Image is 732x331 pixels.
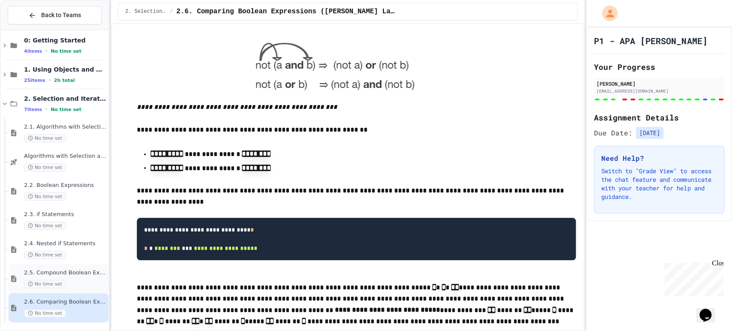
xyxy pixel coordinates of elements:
[24,211,107,218] span: 2.3. if Statements
[41,11,81,20] span: Back to Teams
[24,134,66,142] span: No time set
[696,297,723,322] iframe: chat widget
[24,153,107,160] span: Algorithms with Selection and Repetition - Topic 2.1
[594,61,724,73] h2: Your Progress
[24,78,45,83] span: 25 items
[24,251,66,259] span: No time set
[661,259,723,296] iframe: chat widget
[24,309,66,317] span: No time set
[24,66,107,73] span: 1. Using Objects and Methods
[45,48,47,54] span: •
[24,269,107,277] span: 2.5. Compound Boolean Expressions
[596,80,722,87] div: [PERSON_NAME]
[3,3,59,54] div: Chat with us now!Close
[24,222,66,230] span: No time set
[594,128,633,138] span: Due Date:
[24,123,107,131] span: 2.1. Algorithms with Selection and Repetition
[596,88,722,94] div: [EMAIL_ADDRESS][DOMAIN_NAME]
[24,280,66,288] span: No time set
[176,6,396,17] span: 2.6. Comparing Boolean Expressions (De Morgan’s Laws)
[636,127,663,139] span: [DATE]
[24,182,107,189] span: 2.2. Boolean Expressions
[601,167,717,201] p: Switch to "Grade View" to access the chat feature and communicate with your teacher for help and ...
[24,48,42,54] span: 4 items
[8,6,102,24] button: Back to Teams
[24,36,107,44] span: 0: Getting Started
[51,48,81,54] span: No time set
[24,107,42,112] span: 7 items
[24,240,107,247] span: 2.4. Nested if Statements
[594,35,707,47] h1: P1 - APA [PERSON_NAME]
[49,77,51,84] span: •
[24,95,107,102] span: 2. Selection and Iteration
[601,153,717,163] h3: Need Help?
[593,3,620,23] div: My Account
[170,8,173,15] span: /
[24,193,66,201] span: No time set
[125,8,166,15] span: 2. Selection and Iteration
[45,106,47,113] span: •
[54,78,75,83] span: 2h total
[24,298,107,306] span: 2.6. Comparing Boolean Expressions ([PERSON_NAME] Laws)
[594,111,724,123] h2: Assignment Details
[24,163,66,172] span: No time set
[51,107,81,112] span: No time set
